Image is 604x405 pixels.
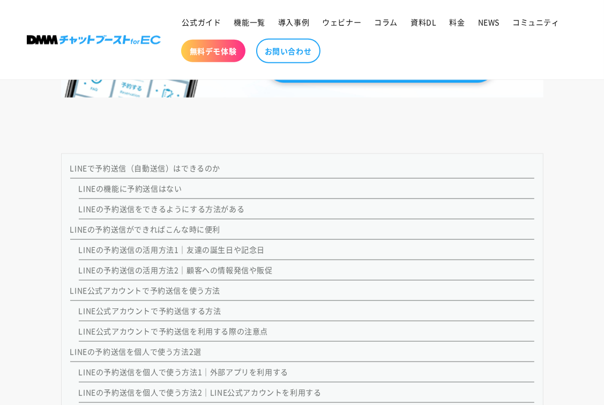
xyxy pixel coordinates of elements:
[278,17,309,27] span: 導入事例
[322,17,361,27] span: ウェビナー
[265,46,312,56] span: お問い合わせ
[512,17,560,27] span: コミュニティ
[368,11,404,33] a: コラム
[79,244,265,255] a: LINEの予約送信の活用方法1｜友達の誕生日や記念日
[506,11,566,33] a: コミュニティ
[478,17,499,27] span: NEWS
[228,11,272,33] a: 機能一覧
[79,183,182,194] a: LINEの機能に予約送信はない
[27,35,161,45] img: 株式会社DMM Boost
[79,387,322,397] a: LINEの予約送信を個人で使う方法2｜LINE公式アカウントを利用する
[472,11,506,33] a: NEWS
[79,366,288,377] a: LINEの予約送信を個人で使う方法1｜外部アプリを利用する
[70,285,221,296] a: LINE公式アカウントで予約送信を使う方法
[374,17,398,27] span: コラム
[411,17,436,27] span: 資料DL
[190,46,237,56] span: 無料デモ体験
[181,40,245,62] a: 無料デモ体験
[79,264,273,275] a: LINEの予約送信の活用方法2｜顧客への情報発信や販促
[79,203,245,214] a: LINEの予約送信をできるようにする方法がある
[316,11,368,33] a: ウェビナー
[79,305,221,316] a: LINE公式アカウントで予約送信する方法
[404,11,443,33] a: 資料DL
[234,17,265,27] span: 機能一覧
[272,11,316,33] a: 導入事例
[176,11,228,33] a: 公式ガイド
[182,17,221,27] span: 公式ガイド
[450,17,465,27] span: 料金
[443,11,472,33] a: 料金
[70,224,221,234] a: LINEの予約送信ができればこんな時に便利
[79,326,269,336] a: LINE公式アカウントで予約送信を利用する際の注意点
[70,346,202,357] a: LINEの予約送信を個人で使う方法2選
[70,163,221,173] a: LINEで予約送信（自動送信）はできるのか
[256,39,320,63] a: お問い合わせ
